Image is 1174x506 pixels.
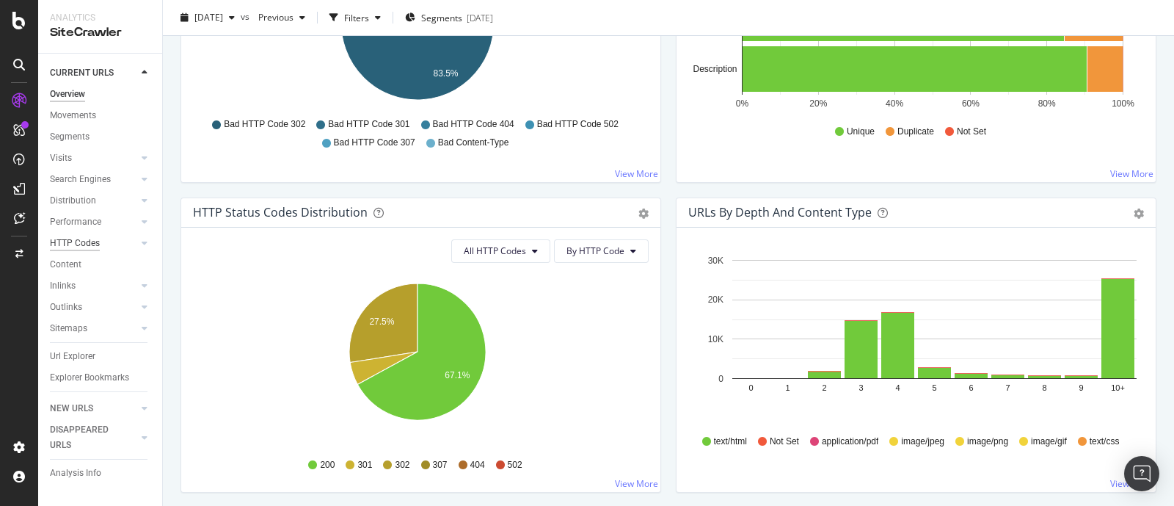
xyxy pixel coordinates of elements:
[957,126,986,138] span: Not Set
[1111,383,1125,392] text: 10+
[718,374,723,384] text: 0
[1110,167,1153,180] a: View More
[50,129,90,145] div: Segments
[858,383,863,392] text: 3
[1110,477,1153,490] a: View More
[932,383,936,392] text: 5
[822,435,878,448] span: application/pdf
[708,334,723,344] text: 10K
[50,236,100,251] div: HTTP Codes
[433,459,448,471] span: 307
[395,459,409,471] span: 302
[324,6,387,29] button: Filters
[464,245,526,257] span: All HTTP Codes
[50,370,152,386] a: Explorer Bookmarks
[688,251,1137,422] svg: A chart.
[334,137,415,149] span: Bad HTTP Code 307
[962,98,980,109] text: 60%
[438,137,509,149] span: Bad Content-Type
[50,214,101,230] div: Performance
[508,459,522,471] span: 502
[50,24,150,41] div: SiteCrawler
[252,11,293,24] span: Previous
[369,317,394,327] text: 27.5%
[50,257,81,272] div: Content
[344,11,369,24] div: Filters
[50,257,152,272] a: Content
[50,65,137,81] a: CURRENT URLS
[1112,98,1134,109] text: 100%
[50,466,101,481] div: Analysis Info
[967,435,1008,448] span: image/png
[688,205,872,220] div: URLs by Depth and Content Type
[50,108,96,123] div: Movements
[50,236,137,251] a: HTTP Codes
[809,98,827,109] text: 20%
[50,321,137,336] a: Sitemaps
[1042,383,1046,392] text: 8
[897,126,934,138] span: Duplicate
[785,383,790,392] text: 1
[224,118,305,131] span: Bad HTTP Code 302
[50,349,95,364] div: Url Explorer
[50,151,72,166] div: Visits
[50,466,152,481] a: Analysis Info
[50,151,137,166] a: Visits
[50,87,152,102] a: Overview
[50,278,76,294] div: Inlinks
[50,193,96,209] div: Distribution
[736,98,749,109] text: 0%
[50,370,129,386] div: Explorer Bookmarks
[847,126,875,138] span: Unique
[328,118,409,131] span: Bad HTTP Code 301
[822,383,826,392] text: 2
[50,172,137,187] a: Search Engines
[50,401,137,416] a: NEW URLS
[1090,435,1120,448] span: text/css
[433,118,514,131] span: Bad HTTP Code 404
[50,12,150,24] div: Analytics
[50,87,85,102] div: Overview
[451,239,550,263] button: All HTTP Codes
[175,6,241,29] button: [DATE]
[50,422,124,453] div: DISAPPEARED URLS
[50,300,82,315] div: Outlinks
[554,239,649,263] button: By HTTP Code
[50,214,137,230] a: Performance
[895,383,900,392] text: 4
[638,209,649,219] div: gear
[1031,435,1067,448] span: image/gif
[566,245,624,257] span: By HTTP Code
[241,10,252,22] span: vs
[50,401,93,416] div: NEW URLS
[50,108,152,123] a: Movements
[969,383,973,392] text: 6
[421,11,462,24] span: Segments
[901,435,944,448] span: image/jpeg
[50,349,152,364] a: Url Explorer
[1038,98,1056,109] text: 80%
[445,370,470,380] text: 67.1%
[470,459,485,471] span: 404
[194,11,223,24] span: 2025 Oct. 5th
[467,11,493,24] div: [DATE]
[252,6,311,29] button: Previous
[50,65,114,81] div: CURRENT URLS
[708,256,723,266] text: 30K
[50,129,152,145] a: Segments
[193,205,368,220] div: HTTP Status Codes Distribution
[357,459,372,471] span: 301
[615,167,658,180] a: View More
[886,98,903,109] text: 40%
[615,477,658,490] a: View More
[193,275,642,445] svg: A chart.
[50,193,137,209] a: Distribution
[714,435,747,448] span: text/html
[399,6,499,29] button: Segments[DATE]
[50,422,137,453] a: DISAPPEARED URLS
[1124,456,1159,491] div: Open Intercom Messenger
[50,278,137,294] a: Inlinks
[50,321,87,336] div: Sitemaps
